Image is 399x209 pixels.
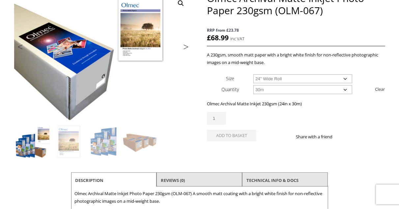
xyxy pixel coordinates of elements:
p: Olmec Archival Matte Inkjet 230gsm (24in x 30m) [207,100,385,108]
span: RRP from £23.78 [207,26,385,34]
button: Add to basket [207,130,256,141]
p: A 230gsm, smooth matt paper with a bright white finish for non-reflective photographic images on ... [207,51,385,66]
a: Reviews (0) [161,174,185,186]
img: Olmec Archival Matte Inkjet Photo Paper 230gsm (OLM-067) - Image 2 [51,124,86,160]
bdi: 68.99 [207,33,229,42]
label: Size [226,75,234,82]
label: Quantity [221,86,239,92]
img: Olmec Archival Matte Inkjet Photo Paper 230gsm (OLM-067) - Image 3 [87,124,123,160]
a: TECHNICAL INFO & DOCS [246,174,299,186]
img: Olmec Archival Matte Inkjet Photo Paper 230gsm (OLM-067) - Image 4 [123,124,159,160]
a: Description [75,174,103,186]
img: facebook sharing button [340,134,346,139]
img: email sharing button [356,134,361,139]
p: Share with a friend [296,133,340,141]
img: twitter sharing button [348,134,354,139]
img: Olmec Archival Matte Inkjet Photo Paper 230gsm (OLM-067) [14,124,50,160]
a: Clear options [375,84,385,94]
p: Olmec Archival Matte Inkjet Photo Paper 230gsm (OLM-067) A smooth matt coating with a bright whit... [75,190,325,205]
span: £ [207,33,211,42]
input: Product quantity [207,112,226,125]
